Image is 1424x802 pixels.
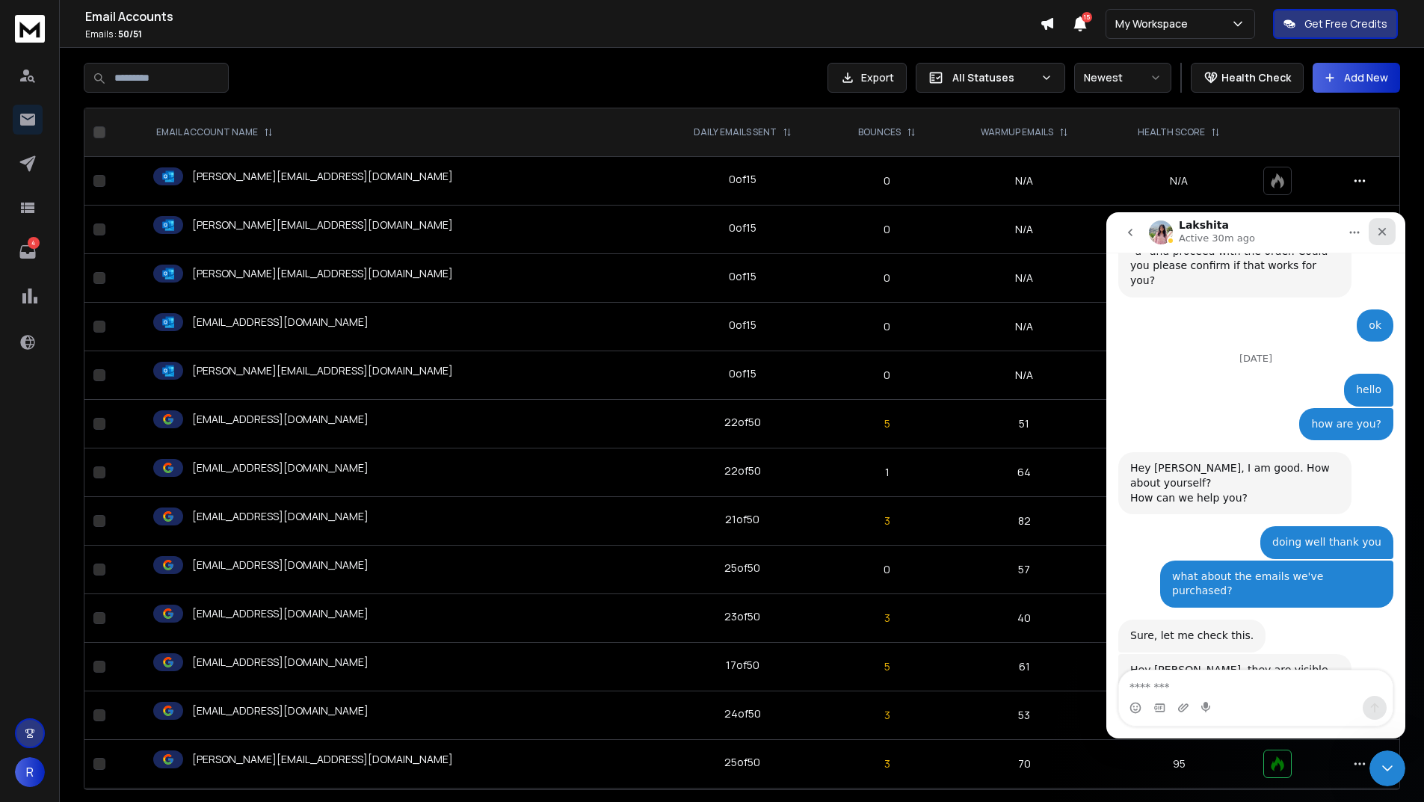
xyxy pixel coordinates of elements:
[729,172,756,187] div: 0 of 15
[192,315,369,330] p: [EMAIL_ADDRESS][DOMAIN_NAME]
[1273,9,1398,39] button: Get Free Credits
[729,220,756,235] div: 0 of 15
[15,15,45,43] img: logo
[24,451,233,480] div: Hey [PERSON_NAME], they are visible on your dashboard now?
[1082,12,1092,22] span: 15
[118,28,142,40] span: 50 / 51
[12,442,287,583] div: Lakshita says…
[13,237,43,267] a: 4
[724,415,761,430] div: 22 of 50
[726,658,759,673] div: 17 of 50
[838,271,936,286] p: 0
[945,691,1103,740] td: 53
[827,63,907,93] button: Export
[192,606,369,621] p: [EMAIL_ADDRESS][DOMAIN_NAME]
[724,609,760,624] div: 23 of 50
[945,303,1103,351] td: N/A
[838,513,936,528] p: 3
[729,318,756,333] div: 0 of 15
[1103,691,1254,740] td: 100
[945,448,1103,497] td: 64
[15,757,45,787] button: R
[1221,70,1291,85] p: Health Check
[838,319,936,334] p: 0
[23,490,35,502] button: Emoji picker
[945,351,1103,400] td: N/A
[1304,16,1387,31] p: Get Free Credits
[1103,448,1254,497] td: 99
[192,460,369,475] p: [EMAIL_ADDRESS][DOMAIN_NAME]
[1074,63,1171,93] button: Newest
[945,254,1103,303] td: N/A
[192,363,453,378] p: [PERSON_NAME][EMAIL_ADDRESS][DOMAIN_NAME]
[156,126,273,138] div: EMAIL ACCOUNT NAME
[192,266,453,281] p: [PERSON_NAME][EMAIL_ADDRESS][DOMAIN_NAME]
[945,643,1103,691] td: 61
[192,703,369,718] p: [EMAIL_ADDRESS][DOMAIN_NAME]
[85,7,1040,25] h1: Email Accounts
[945,740,1103,789] td: 70
[724,706,761,721] div: 24 of 50
[1103,594,1254,643] td: 100
[1103,546,1254,594] td: 100
[1103,740,1254,789] td: 95
[694,126,777,138] p: DAILY EMAILS SENT
[192,752,453,767] p: [PERSON_NAME][EMAIL_ADDRESS][DOMAIN_NAME]
[838,416,936,431] p: 5
[1103,400,1254,448] td: 100
[28,237,40,249] p: 4
[838,222,936,237] p: 0
[192,218,453,232] p: [PERSON_NAME][EMAIL_ADDRESS][DOMAIN_NAME]
[945,546,1103,594] td: 57
[13,458,286,484] textarea: Message…
[12,442,245,556] div: Hey [PERSON_NAME], they are visible on your dashboard now?
[945,157,1103,206] td: N/A
[952,70,1035,85] p: All Statuses
[192,655,369,670] p: [EMAIL_ADDRESS][DOMAIN_NAME]
[838,465,936,480] p: 1
[1369,750,1405,786] iframe: Intercom live chat
[945,497,1103,546] td: 82
[256,484,280,508] button: Send a message…
[1106,212,1405,738] iframe: Intercom live chat
[192,558,369,573] p: [EMAIL_ADDRESS][DOMAIN_NAME]
[192,509,369,524] p: [EMAIL_ADDRESS][DOMAIN_NAME]
[724,463,761,478] div: 22 of 50
[729,269,756,284] div: 0 of 15
[945,594,1103,643] td: 40
[1138,126,1205,138] p: HEALTH SCORE
[1115,16,1194,31] p: My Workspace
[47,490,59,502] button: Gif picker
[1103,497,1254,546] td: 100
[838,659,936,674] p: 5
[1103,643,1254,691] td: 100
[838,611,936,626] p: 3
[945,400,1103,448] td: 51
